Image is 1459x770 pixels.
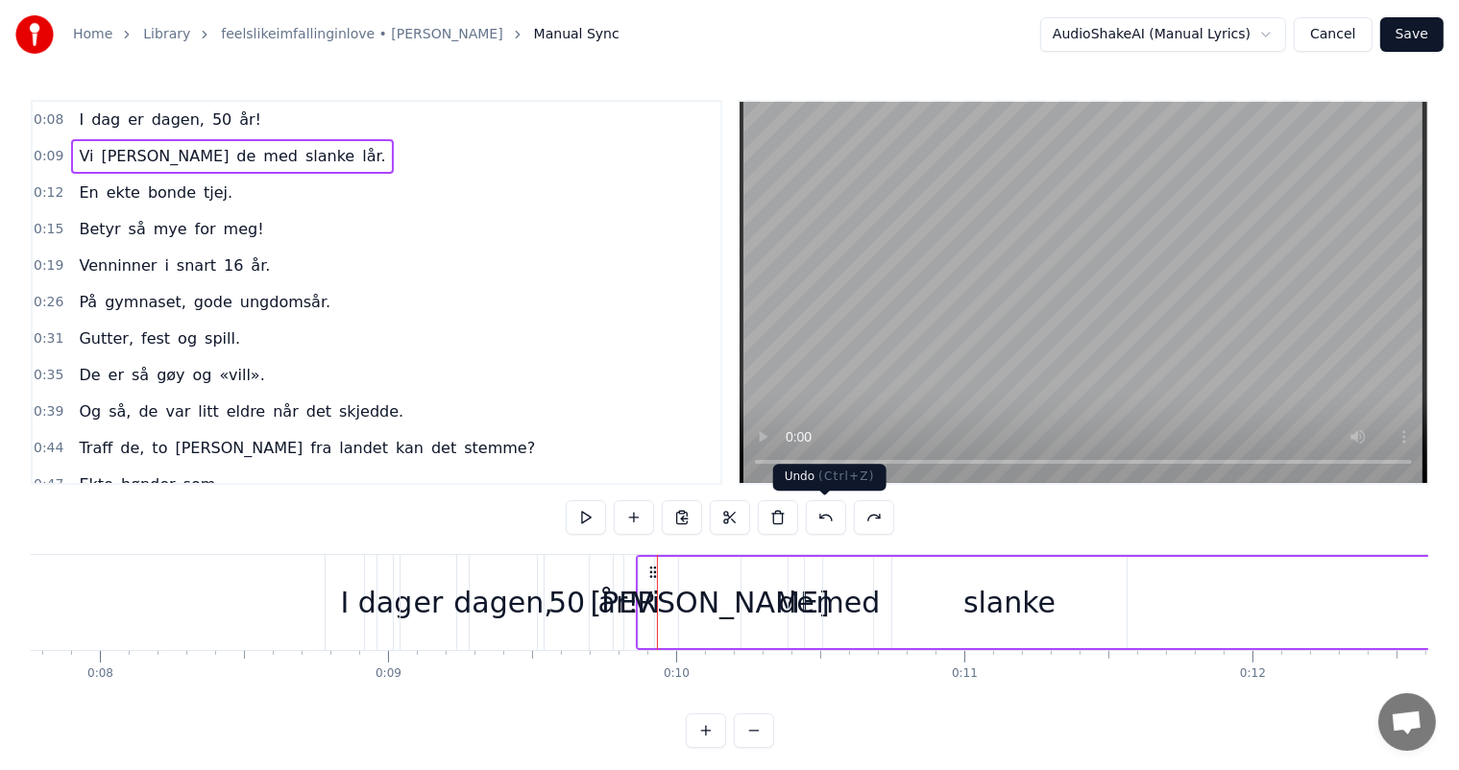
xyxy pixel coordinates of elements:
div: Open chat [1378,693,1436,751]
span: er [107,364,126,386]
span: Vi [77,145,95,167]
span: litt [196,400,220,422]
span: ( Ctrl+Z ) [818,469,875,483]
span: meg! [222,218,266,240]
span: [PERSON_NAME] [100,145,231,167]
div: 0:10 [664,666,690,682]
span: 0:31 [34,329,63,349]
span: Gutter, [77,327,135,349]
span: Ekte [77,473,115,495]
span: «vill». [218,364,267,386]
span: 50 [210,108,233,131]
span: skjedde. [337,400,405,422]
div: I [341,581,350,624]
span: det [304,400,333,422]
span: for [193,218,218,240]
span: tjej. [202,181,234,204]
div: dagen, [453,581,552,624]
span: så [130,364,151,386]
span: I [77,108,85,131]
span: bonde [146,181,198,204]
span: ungdomsår. [238,291,332,313]
span: de [136,400,159,422]
span: Venninner [77,254,158,277]
span: 0:15 [34,220,63,239]
span: i [162,254,170,277]
span: 0:08 [34,110,63,130]
div: med [816,581,881,624]
span: snart [175,254,218,277]
a: Library [143,25,190,44]
span: når [271,400,301,422]
span: 0:39 [34,402,63,421]
span: så [127,218,148,240]
span: dagen, [150,108,207,131]
button: Save [1380,17,1444,52]
div: slanke [963,581,1056,624]
span: de, [118,437,146,459]
span: Traff [77,437,114,459]
span: fest [139,327,172,349]
span: og [191,364,214,386]
span: stemme? [462,437,537,459]
span: mye [152,218,189,240]
span: [PERSON_NAME] [173,437,304,459]
div: 50 [548,581,585,624]
span: 0:12 [34,183,63,203]
span: det [429,437,458,459]
span: 16 [222,254,245,277]
span: 0:44 [34,439,63,458]
span: så, [107,400,133,422]
span: er [126,108,145,131]
span: landet [337,437,390,459]
span: år! [237,108,263,131]
span: de [234,145,257,167]
div: 0:12 [1240,666,1266,682]
span: 0:35 [34,366,63,385]
span: kan [394,437,426,459]
span: dag [89,108,122,131]
span: eldre [225,400,268,422]
button: Cancel [1294,17,1372,52]
span: Betyr [77,218,122,240]
span: fra [308,437,333,459]
span: lår. [360,145,387,167]
span: to [150,437,169,459]
div: 0:08 [87,666,113,682]
div: de [778,581,815,624]
span: 0:26 [34,293,63,312]
span: ekte [105,181,142,204]
span: med [261,145,300,167]
span: gymnaset, [103,291,188,313]
span: Manual Sync [534,25,620,44]
div: [PERSON_NAME] [591,581,830,624]
span: Og [77,400,103,422]
img: youka [15,15,54,54]
span: og [176,327,199,349]
span: De [77,364,102,386]
a: feelslikeimfallinginlove • [PERSON_NAME] [221,25,502,44]
span: år. [249,254,272,277]
span: På [77,291,99,313]
div: dag [358,581,412,624]
div: Undo [773,464,887,491]
span: 0:47 [34,475,63,494]
span: En [77,181,100,204]
span: var [163,400,192,422]
div: 0:09 [376,666,401,682]
span: slanke [304,145,356,167]
span: som, [182,473,223,495]
span: gøy [155,364,186,386]
div: 0:11 [952,666,978,682]
nav: breadcrumb [73,25,620,44]
span: bønder [119,473,178,495]
span: spill. [203,327,242,349]
span: 0:19 [34,256,63,276]
a: Home [73,25,112,44]
span: 0:09 [34,147,63,166]
span: gode [192,291,234,313]
div: er [414,581,444,624]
